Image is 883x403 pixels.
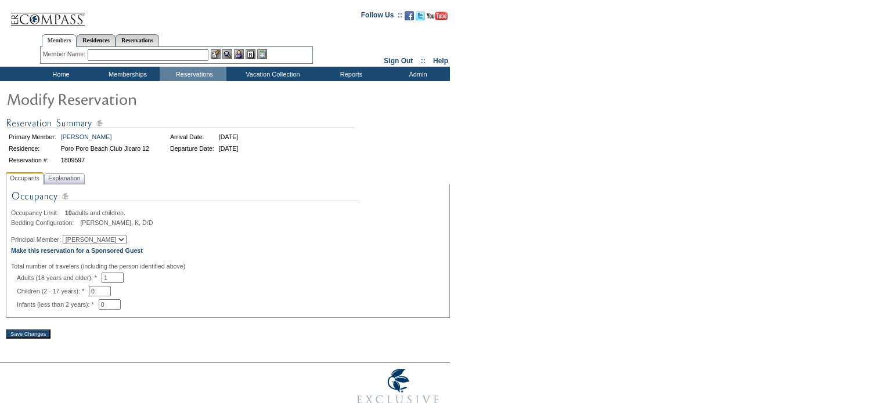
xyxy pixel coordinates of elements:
[11,209,445,216] div: adults and children.
[246,49,255,59] img: Reservations
[8,172,42,184] span: Occupants
[65,209,72,216] span: 10
[217,143,240,154] td: [DATE]
[59,155,151,165] td: 1809597
[59,143,151,154] td: Poro Poro Beach Club Jicaro 12
[11,236,61,243] span: Principal Member:
[11,189,359,209] img: Occupancy
[416,11,425,20] img: Follow us on Twitter
[211,49,221,59] img: b_edit.gif
[416,14,425,21] a: Follow us on Twitter
[6,116,354,130] img: Reservation Summary
[11,209,63,216] span: Occupancy Limit:
[61,133,112,140] a: [PERSON_NAME]
[116,34,159,46] a: Reservations
[7,143,58,154] td: Residence:
[168,143,216,154] td: Departure Date:
[226,67,316,81] td: Vacation Collection
[361,10,402,24] td: Follow Us ::
[11,219,78,226] span: Bedding Configuration:
[160,67,226,81] td: Reservations
[80,219,153,226] span: [PERSON_NAME], K, D/D
[6,329,51,339] input: Save Changes
[26,67,93,81] td: Home
[17,301,99,308] span: Infants (less than 2 years): *
[405,11,414,20] img: Become our fan on Facebook
[433,57,448,65] a: Help
[43,49,88,59] div: Member Name:
[168,132,216,142] td: Arrival Date:
[17,274,102,281] span: Adults (18 years and older): *
[384,57,413,65] a: Sign Out
[383,67,450,81] td: Admin
[6,87,238,110] img: Modify Reservation
[222,49,232,59] img: View
[316,67,383,81] td: Reports
[42,34,77,47] a: Members
[93,67,160,81] td: Memberships
[427,12,448,20] img: Subscribe to our YouTube Channel
[427,14,448,21] a: Subscribe to our YouTube Channel
[405,14,414,21] a: Become our fan on Facebook
[421,57,426,65] span: ::
[17,288,89,295] span: Children (2 - 17 years): *
[11,263,445,270] div: Total number of travelers (including the person identified above)
[257,49,267,59] img: b_calculator.gif
[7,132,58,142] td: Primary Member:
[46,172,83,184] span: Explanation
[10,3,85,27] img: Compass Home
[234,49,244,59] img: Impersonate
[11,247,143,254] a: Make this reservation for a Sponsored Guest
[7,155,58,165] td: Reservation #:
[217,132,240,142] td: [DATE]
[77,34,116,46] a: Residences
